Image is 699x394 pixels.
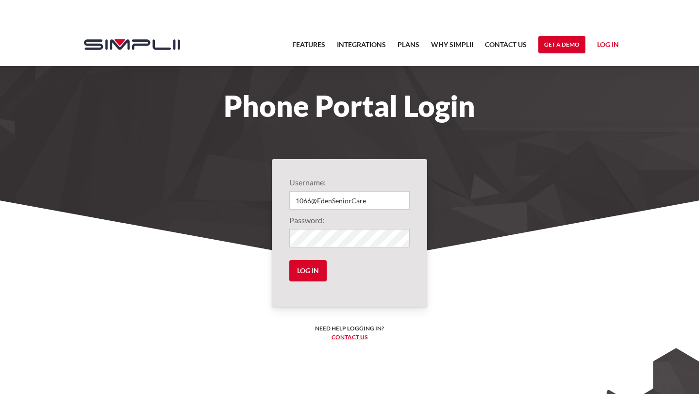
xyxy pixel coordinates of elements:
[289,260,327,281] input: Log in
[337,39,386,56] a: Integrations
[431,39,473,56] a: Why Simplii
[74,23,180,66] a: home
[289,177,410,289] form: Login
[315,324,384,342] h6: Need help logging in? ‍
[332,333,367,341] a: Contact us
[292,39,325,56] a: Features
[289,177,410,188] label: Username:
[289,214,410,226] label: Password:
[84,39,180,50] img: Simplii
[485,39,527,56] a: Contact US
[538,36,585,53] a: Get a Demo
[398,39,419,56] a: Plans
[74,95,625,116] h1: Phone Portal Login
[597,39,619,53] a: Log in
